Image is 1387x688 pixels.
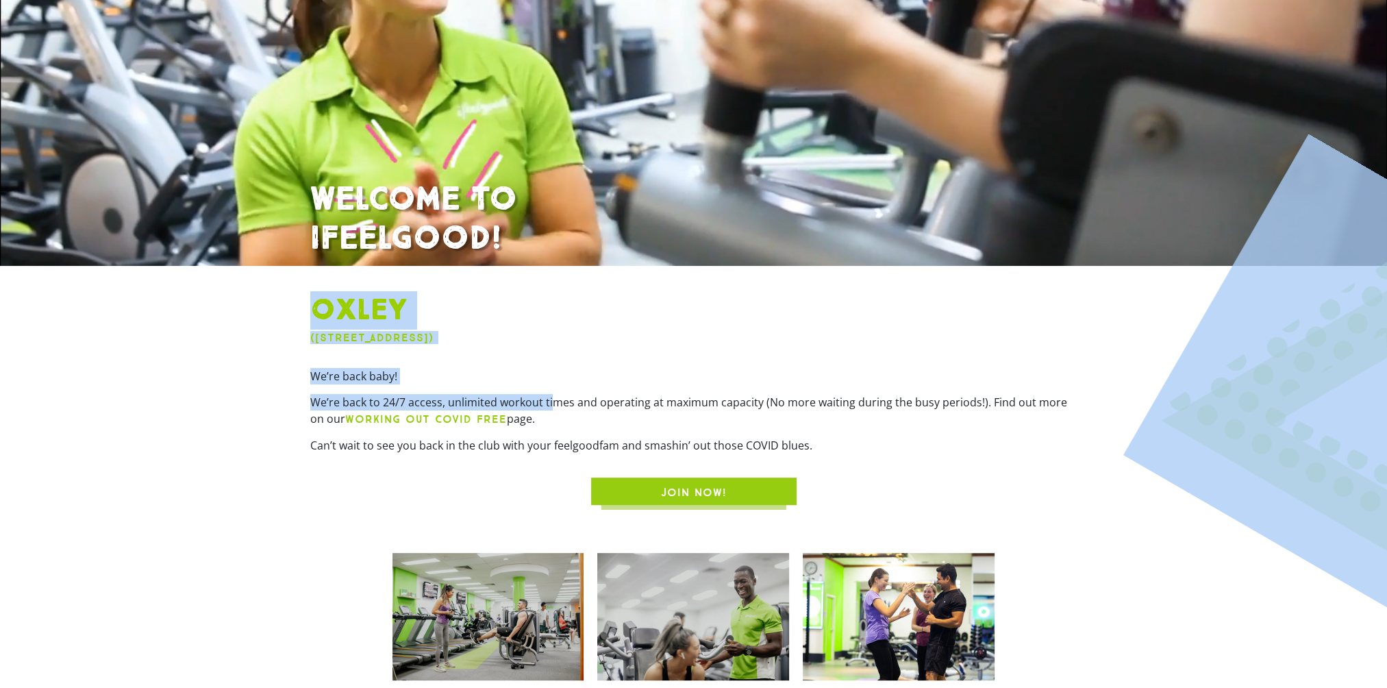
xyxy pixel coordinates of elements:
[310,437,1077,454] p: Can’t wait to see you back in the club with your feelgoodfam and smashin’ out those COVID blues.
[310,180,1077,259] h1: WELCOME TO IFEELGOOD!
[310,394,1077,428] p: We’re back to 24/7 access, unlimited workout times and operating at maximum capacity (No more wai...
[310,368,1077,384] p: We’re back baby!
[661,484,727,501] span: JOIN NOW!
[345,411,507,426] a: WORKING OUT COVID FREE
[310,331,434,344] a: ([STREET_ADDRESS])
[310,293,1077,329] h1: Oxley
[345,413,507,426] b: WORKING OUT COVID FREE
[591,478,797,505] a: JOIN NOW!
